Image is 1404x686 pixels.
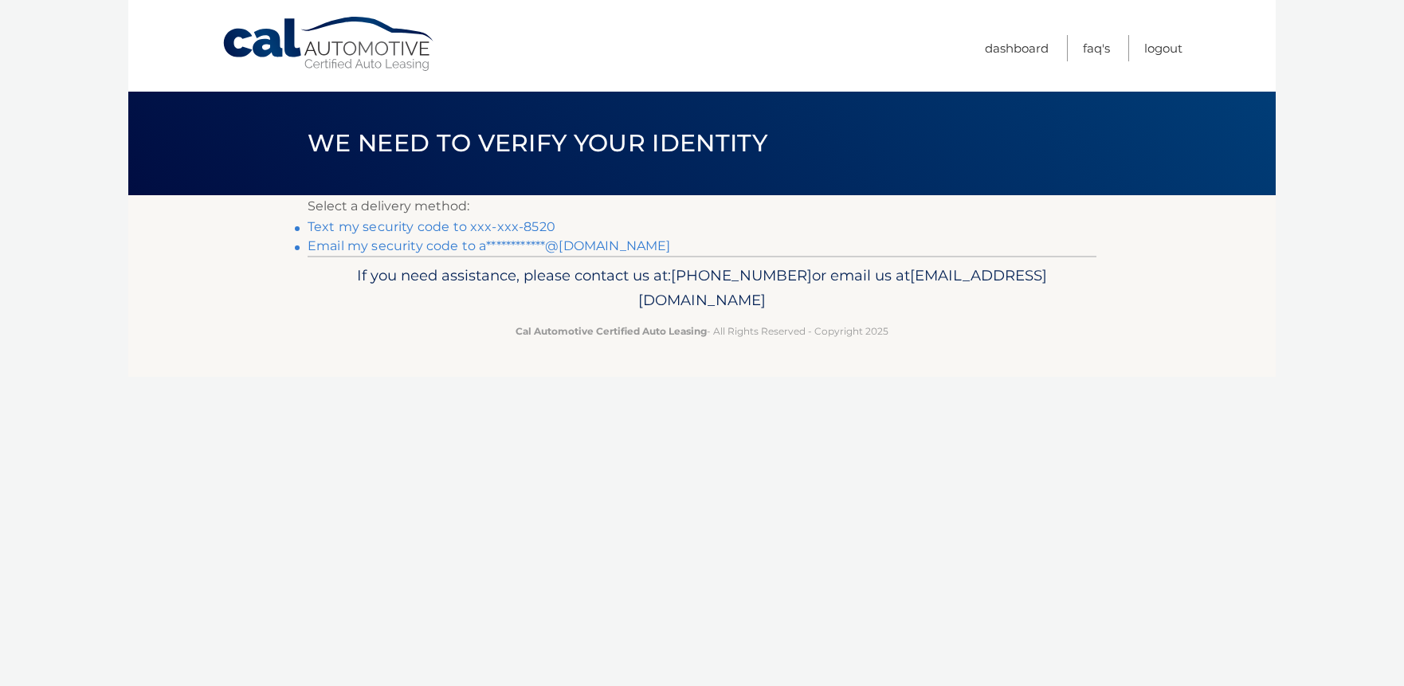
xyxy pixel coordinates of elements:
[222,16,437,73] a: Cal Automotive
[671,266,812,284] span: [PHONE_NUMBER]
[1083,35,1110,61] a: FAQ's
[308,195,1096,218] p: Select a delivery method:
[1144,35,1182,61] a: Logout
[308,128,767,158] span: We need to verify your identity
[318,323,1086,339] p: - All Rights Reserved - Copyright 2025
[985,35,1049,61] a: Dashboard
[516,325,707,337] strong: Cal Automotive Certified Auto Leasing
[308,219,555,234] a: Text my security code to xxx-xxx-8520
[318,263,1086,314] p: If you need assistance, please contact us at: or email us at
